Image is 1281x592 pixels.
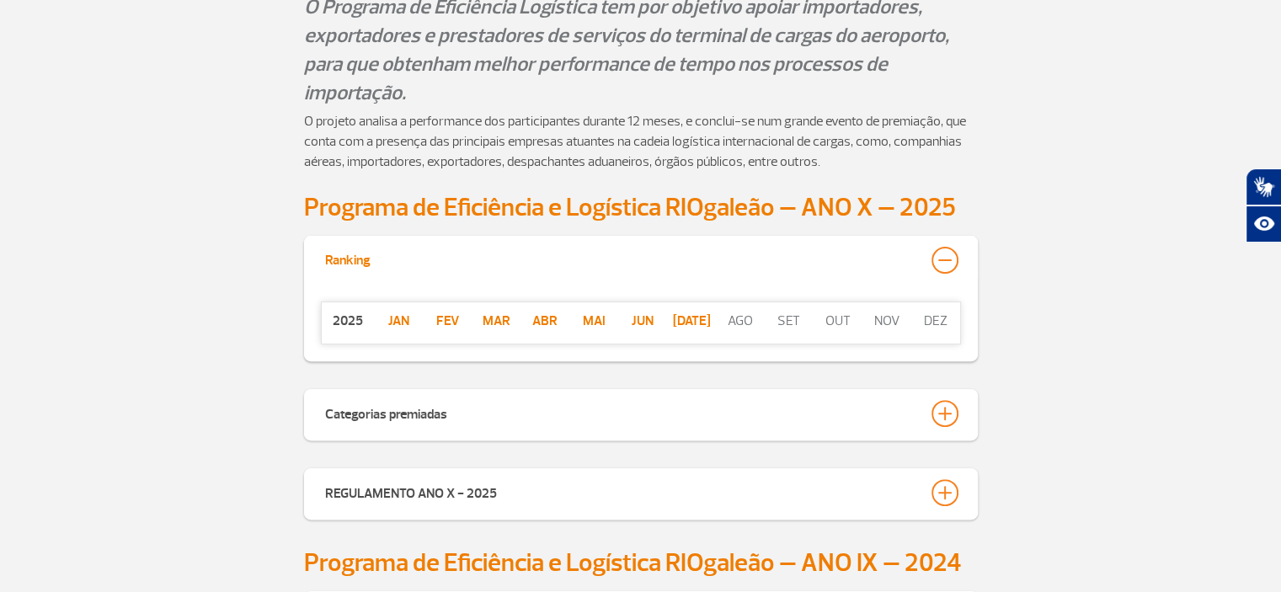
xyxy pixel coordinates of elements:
button: Categorias premiadas [324,399,958,428]
p: nov [862,311,911,331]
div: Categorias premiadas [325,400,447,424]
p: ago [716,311,765,331]
a: [DATE] [667,311,716,331]
div: REGULAMENTO ANO X - 2025 [325,479,497,503]
a: Mar [472,311,520,331]
p: dez [911,311,960,331]
div: Ranking [325,247,371,269]
p: set [765,311,814,331]
a: Fev [424,311,472,331]
button: Abrir tradutor de língua de sinais. [1246,168,1281,205]
h2: Programa de Eficiência e Logística RIOgaleão – ANO IX – 2024 [304,547,978,579]
p: out [814,311,862,331]
button: Ranking [324,246,958,275]
div: Plugin de acessibilidade da Hand Talk. [1246,168,1281,243]
button: REGULAMENTO ANO X - 2025 [324,478,958,507]
h2: Programa de Eficiência e Logística RIOgaleão – ANO X – 2025 [304,192,978,223]
button: Abrir recursos assistivos. [1246,205,1281,243]
a: Abr [520,311,569,331]
a: Mai [569,311,618,331]
p: O projeto analisa a performance dos participantes durante 12 meses, e conclui-se num grande event... [304,111,978,172]
a: jan [375,311,424,331]
a: Jun [618,311,667,331]
p: 2025 [322,311,375,331]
